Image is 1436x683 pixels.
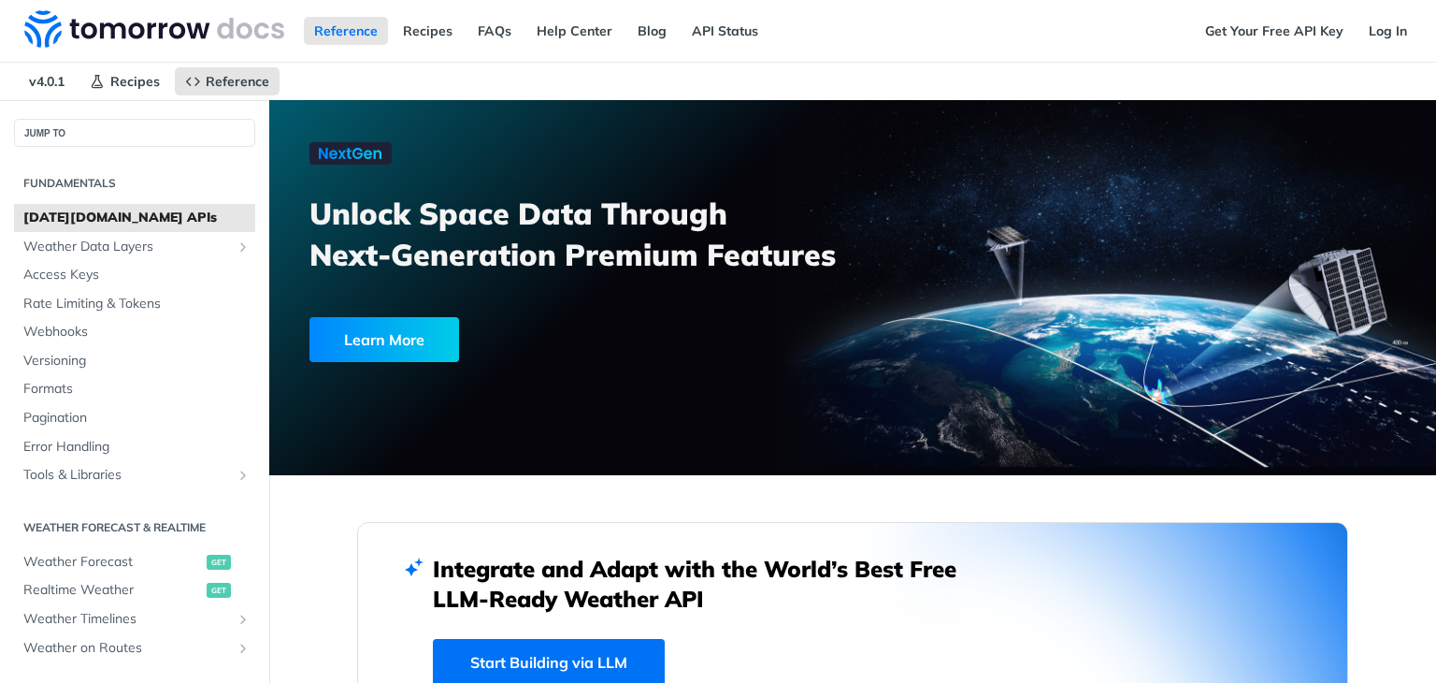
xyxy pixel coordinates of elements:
a: FAQs [467,17,522,45]
h2: Weather Forecast & realtime [14,519,255,536]
a: Realtime Weatherget [14,576,255,604]
span: get [207,583,231,598]
a: Blog [627,17,677,45]
a: Recipes [393,17,463,45]
a: Pagination [14,404,255,432]
a: Help Center [526,17,623,45]
a: Weather TimelinesShow subpages for Weather Timelines [14,605,255,633]
a: Weather Data LayersShow subpages for Weather Data Layers [14,233,255,261]
button: Show subpages for Tools & Libraries [236,468,251,483]
button: JUMP TO [14,119,255,147]
span: Recipes [110,73,160,90]
span: v4.0.1 [19,67,75,95]
span: Tools & Libraries [23,466,231,485]
a: Webhooks [14,318,255,346]
a: Get Your Free API Key [1195,17,1354,45]
span: Weather on Routes [23,639,231,658]
a: Reference [175,67,280,95]
a: API Status [682,17,768,45]
a: Reference [304,17,388,45]
img: Tomorrow.io Weather API Docs [24,10,284,48]
button: Show subpages for Weather Data Layers [236,240,251,254]
span: Weather Timelines [23,610,231,629]
span: Reference [206,73,269,90]
button: Show subpages for Weather Timelines [236,612,251,627]
span: Versioning [23,352,251,371]
h2: Fundamentals [14,175,255,192]
a: Versioning [14,347,255,375]
span: Access Keys [23,266,251,284]
span: Realtime Weather [23,581,202,600]
span: Webhooks [23,323,251,341]
a: Log In [1358,17,1417,45]
a: Access Keys [14,261,255,289]
a: Formats [14,375,255,403]
div: Learn More [309,317,459,362]
a: Error Handling [14,433,255,461]
a: Learn More [309,317,760,362]
a: Weather on RoutesShow subpages for Weather on Routes [14,634,255,662]
span: Rate Limiting & Tokens [23,295,251,313]
h2: Integrate and Adapt with the World’s Best Free LLM-Ready Weather API [433,554,984,614]
img: NextGen [309,142,392,165]
span: Weather Data Layers [23,238,231,256]
button: Show subpages for Weather on Routes [236,641,251,656]
a: [DATE][DOMAIN_NAME] APIs [14,204,255,232]
span: Error Handling [23,438,251,457]
a: Tools & LibrariesShow subpages for Tools & Libraries [14,461,255,489]
span: [DATE][DOMAIN_NAME] APIs [23,209,251,227]
span: get [207,555,231,570]
a: Recipes [79,67,170,95]
a: Rate Limiting & Tokens [14,290,255,318]
span: Weather Forecast [23,553,202,572]
span: Pagination [23,409,251,428]
h3: Unlock Space Data Through Next-Generation Premium Features [309,193,873,275]
span: Formats [23,380,251,399]
a: Weather Forecastget [14,548,255,576]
